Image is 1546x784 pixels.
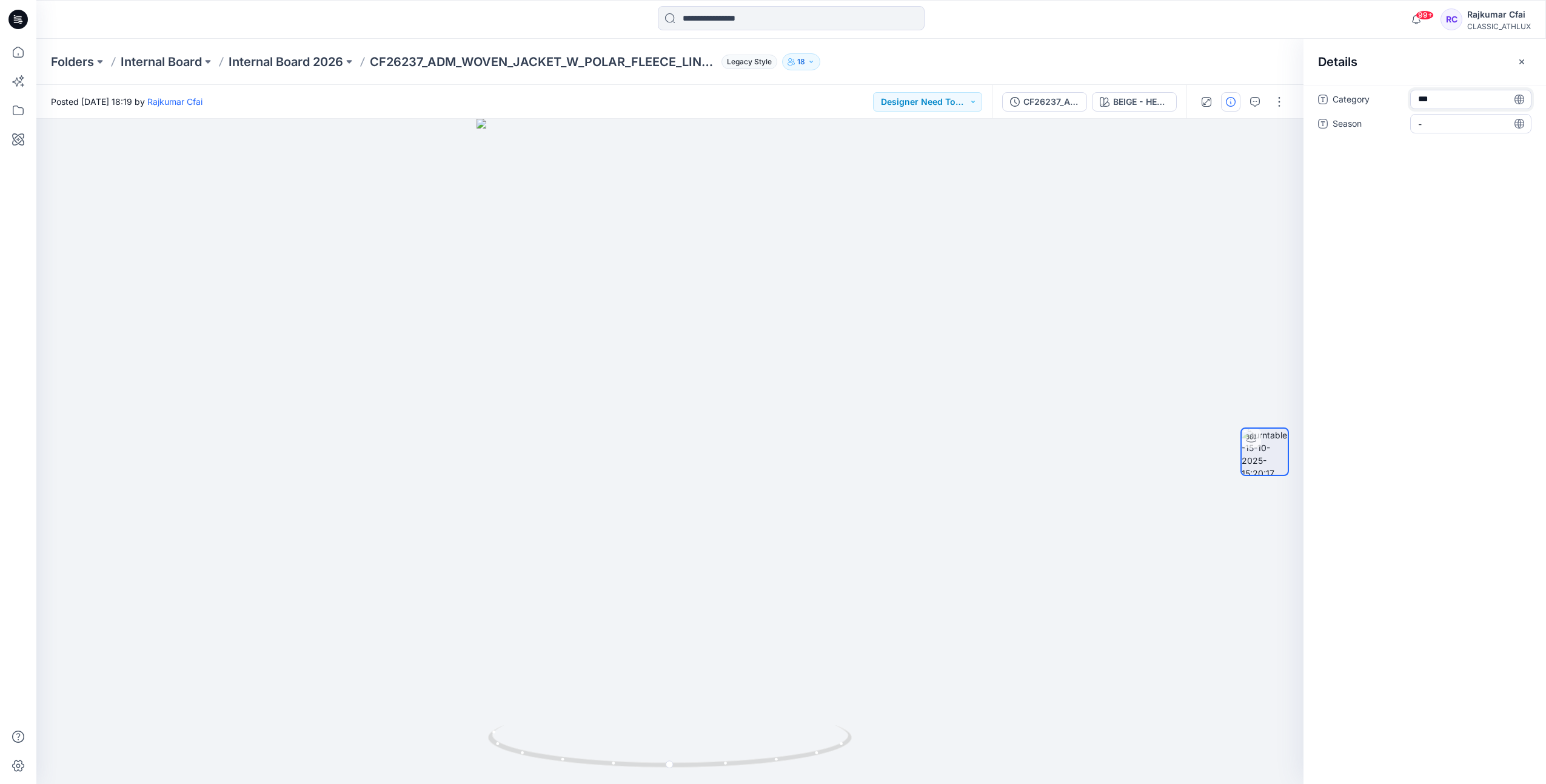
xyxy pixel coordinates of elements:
[782,53,820,70] button: 18
[229,53,343,70] a: Internal Board 2026
[1416,10,1434,20] span: 99+
[1418,118,1524,130] span: -
[1242,429,1288,475] img: turntable-15-10-2025-15:20:17
[1092,92,1177,112] button: BEIGE - HEADER COLOR
[1441,8,1462,30] div: RC
[370,53,717,70] p: CF26237_ADM_WOVEN_JACKET_W_POLAR_FLEECE_LINING-Opt-1
[1002,92,1087,112] button: CF26237_ADM_WOVEN_JACKET_W_POLAR_FLEECE_LINING-Opt-1
[1318,55,1357,69] h2: Details
[1113,95,1169,109] div: BEIGE - HEADER COLOR
[721,55,777,69] span: Legacy Style
[1467,7,1531,22] div: Rajkumar Cfai
[147,96,202,107] a: Rajkumar Cfai
[717,53,777,70] button: Legacy Style
[1221,92,1240,112] button: Details
[1467,22,1531,31] div: CLASSIC_ATHLUX
[51,53,94,70] a: Folders
[121,53,202,70] a: Internal Board
[797,55,805,69] p: 18
[1333,92,1405,109] span: Category
[1023,95,1079,109] div: CF26237_ADM_WOVEN_JACKET_W_POLAR_FLEECE_LINING-Opt-1
[1333,116,1405,133] span: Season
[51,95,202,108] span: Posted [DATE] 18:19 by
